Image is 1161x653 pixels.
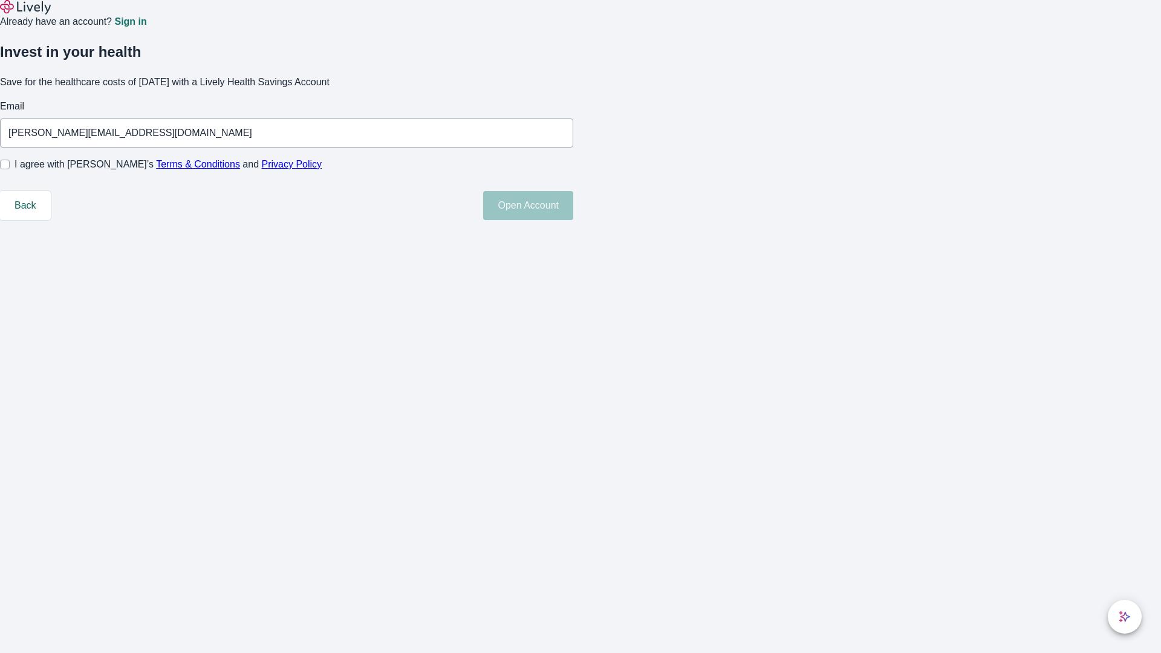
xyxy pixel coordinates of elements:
[262,159,322,169] a: Privacy Policy
[1119,611,1131,623] svg: Lively AI Assistant
[156,159,240,169] a: Terms & Conditions
[114,17,146,27] a: Sign in
[1108,600,1142,634] button: chat
[15,157,322,172] span: I agree with [PERSON_NAME]’s and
